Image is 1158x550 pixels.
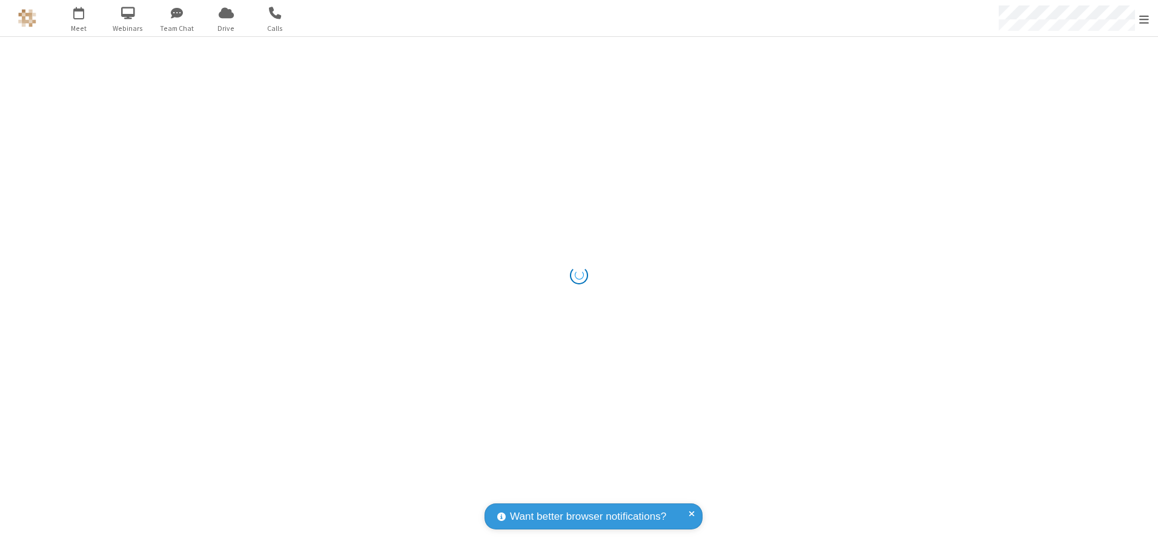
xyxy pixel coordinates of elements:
[18,9,36,27] img: QA Selenium DO NOT DELETE OR CHANGE
[56,23,102,34] span: Meet
[105,23,151,34] span: Webinars
[203,23,249,34] span: Drive
[253,23,298,34] span: Calls
[154,23,200,34] span: Team Chat
[510,509,666,525] span: Want better browser notifications?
